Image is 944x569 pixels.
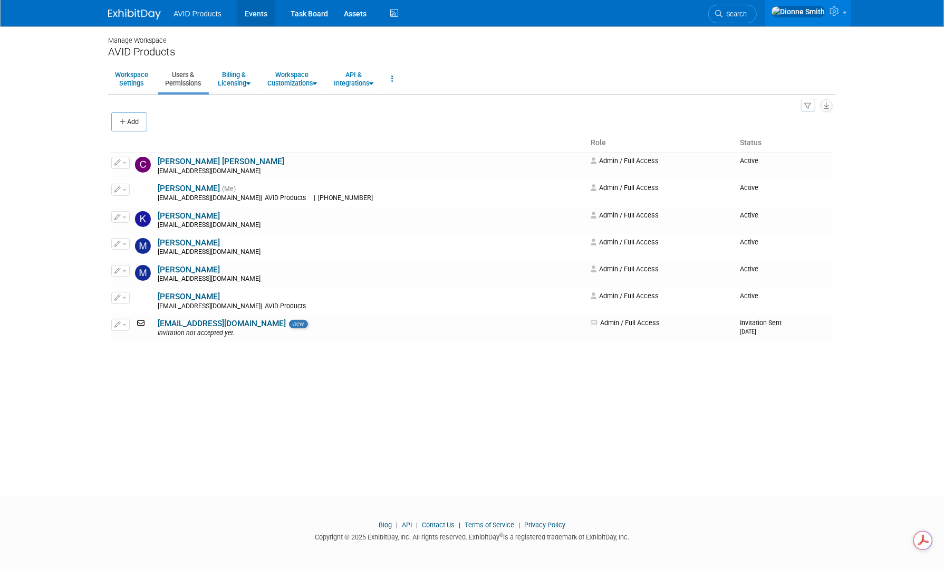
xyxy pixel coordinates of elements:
[158,329,584,338] div: Invitation not accepted yet.
[211,66,257,92] a: Billing &Licensing
[591,157,659,165] span: Admin / Full Access
[158,194,584,203] div: [EMAIL_ADDRESS][DOMAIN_NAME]
[111,112,147,131] button: Add
[723,10,747,18] span: Search
[740,238,759,246] span: Active
[135,211,151,227] img: Ken Loyd
[261,194,262,202] span: |
[108,26,836,45] div: Manage Workspace
[158,221,584,230] div: [EMAIL_ADDRESS][DOMAIN_NAME]
[740,211,759,219] span: Active
[135,292,151,308] img: Nick Apromollo
[740,328,757,335] small: [DATE]
[591,238,659,246] span: Admin / Full Access
[499,532,503,538] sup: ®
[158,238,220,248] a: [PERSON_NAME]
[314,194,315,202] span: |
[736,134,833,152] th: Status
[591,292,659,300] span: Admin / Full Access
[289,320,308,328] span: new
[135,184,151,200] img: Dionne Smith
[327,66,380,92] a: API &Integrations
[158,248,584,257] div: [EMAIL_ADDRESS][DOMAIN_NAME]
[158,265,220,274] a: [PERSON_NAME]
[591,319,660,327] span: Admin / Full Access
[771,6,825,17] img: Dionne Smith
[108,66,155,92] a: WorkspaceSettings
[456,521,463,529] span: |
[740,292,759,300] span: Active
[740,265,759,273] span: Active
[262,194,309,202] span: AVID Products
[413,521,420,529] span: |
[740,319,782,335] span: Invitation Sent
[393,521,400,529] span: |
[315,194,376,202] span: [PHONE_NUMBER]
[108,45,836,59] div: AVID Products
[135,157,151,173] img: CONNOR BURNS
[262,302,309,310] span: AVID Products
[158,167,584,176] div: [EMAIL_ADDRESS][DOMAIN_NAME]
[261,66,324,92] a: WorkspaceCustomizations
[740,184,759,192] span: Active
[591,211,659,219] span: Admin / Full Access
[158,302,584,311] div: [EMAIL_ADDRESS][DOMAIN_NAME]
[158,292,220,301] a: [PERSON_NAME]
[135,238,151,254] img: Michael Raisman
[524,521,565,529] a: Privacy Policy
[158,211,220,221] a: [PERSON_NAME]
[740,157,759,165] span: Active
[174,10,221,18] span: AVID Products
[591,184,659,192] span: Admin / Full Access
[158,184,220,193] a: [PERSON_NAME]
[591,265,659,273] span: Admin / Full Access
[465,521,514,529] a: Terms of Service
[422,521,455,529] a: Contact Us
[222,185,236,193] span: (Me)
[158,319,286,328] a: [EMAIL_ADDRESS][DOMAIN_NAME]
[158,275,584,283] div: [EMAIL_ADDRESS][DOMAIN_NAME]
[402,521,412,529] a: API
[108,9,161,20] img: ExhibitDay
[379,521,392,529] a: Blog
[158,157,284,166] a: [PERSON_NAME] [PERSON_NAME]
[135,265,151,281] img: Michelle Turcotte
[586,134,736,152] th: Role
[158,66,208,92] a: Users &Permissions
[261,302,262,310] span: |
[708,5,757,23] a: Search
[516,521,523,529] span: |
